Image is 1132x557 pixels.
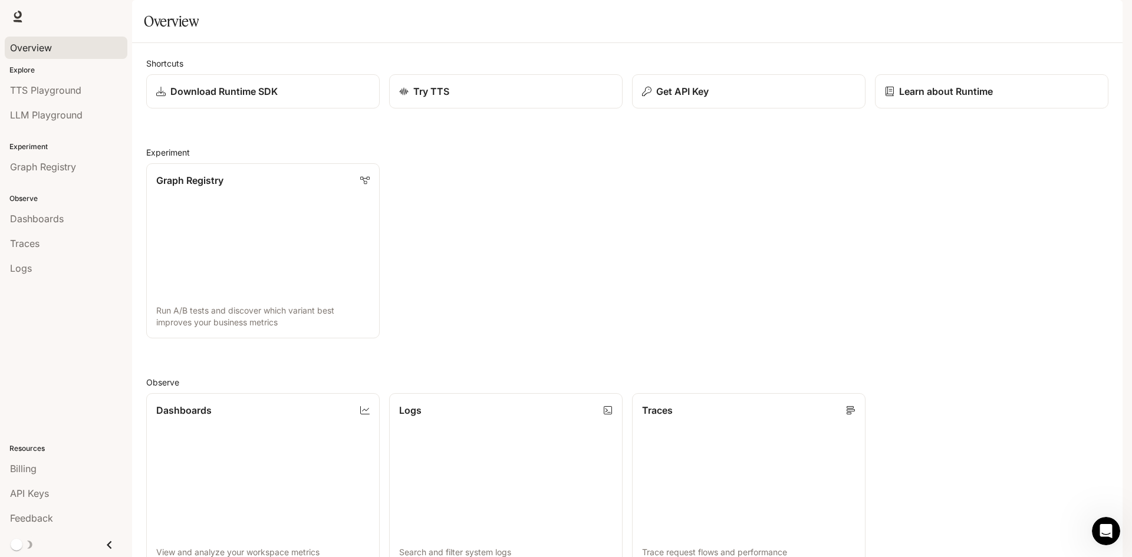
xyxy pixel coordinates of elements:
[899,84,993,98] p: Learn about Runtime
[156,305,370,328] p: Run A/B tests and discover which variant best improves your business metrics
[875,74,1108,108] a: Learn about Runtime
[1092,517,1120,545] iframe: Intercom live chat
[146,57,1108,70] h2: Shortcuts
[642,403,673,417] p: Traces
[389,74,623,108] a: Try TTS
[413,84,449,98] p: Try TTS
[146,146,1108,159] h2: Experiment
[156,403,212,417] p: Dashboards
[399,403,422,417] p: Logs
[656,84,709,98] p: Get API Key
[632,74,866,108] button: Get API Key
[146,376,1108,388] h2: Observe
[146,74,380,108] a: Download Runtime SDK
[144,9,199,33] h1: Overview
[146,163,380,338] a: Graph RegistryRun A/B tests and discover which variant best improves your business metrics
[170,84,278,98] p: Download Runtime SDK
[156,173,223,187] p: Graph Registry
